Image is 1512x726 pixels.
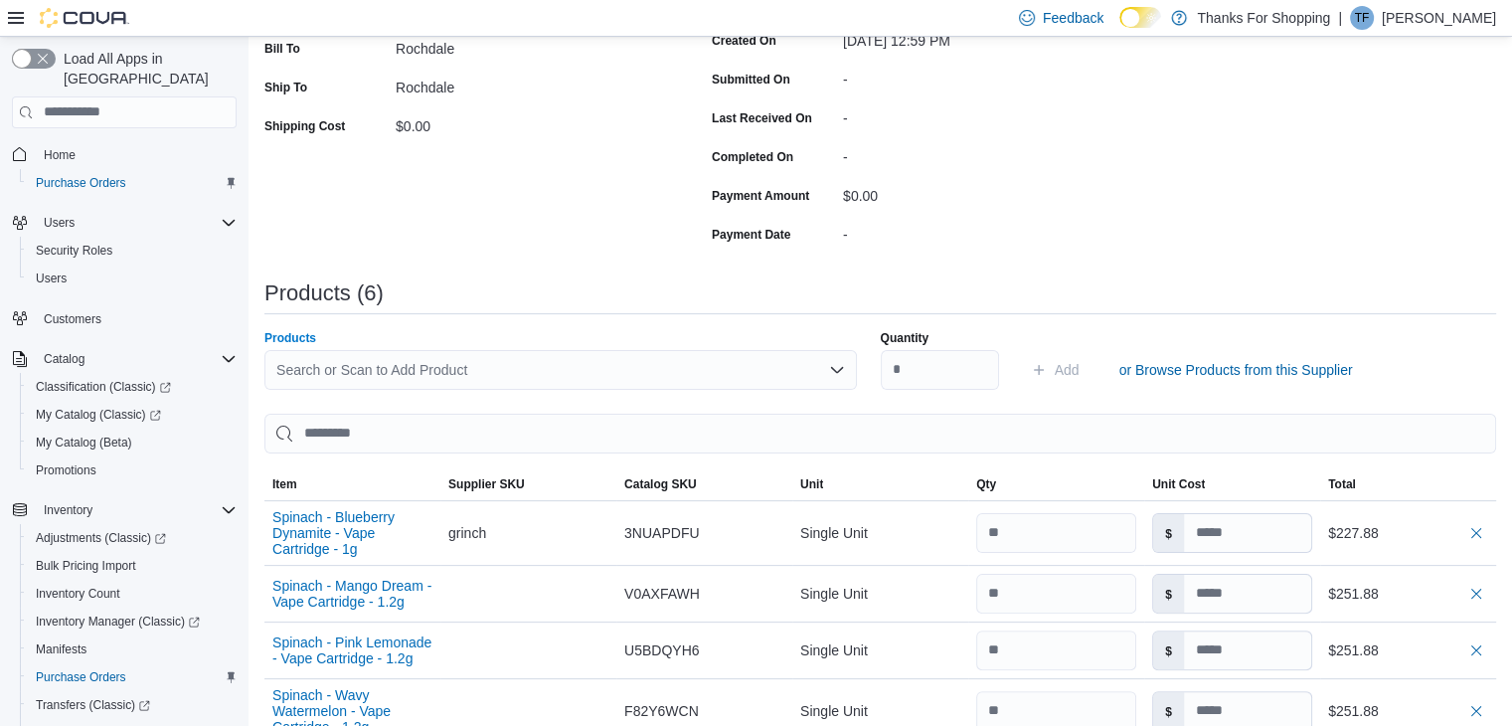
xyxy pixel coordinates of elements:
[36,498,237,522] span: Inventory
[20,169,245,197] button: Purchase Orders
[28,375,237,399] span: Classification (Classic)
[1355,6,1370,30] span: TF
[4,345,245,373] button: Catalog
[28,239,120,263] a: Security Roles
[20,552,245,580] button: Bulk Pricing Import
[28,239,237,263] span: Security Roles
[712,110,812,126] label: Last Received On
[396,33,662,57] div: Rochdale
[36,271,67,286] span: Users
[1328,699,1488,723] div: $251.88
[272,578,432,610] button: Spinach - Mango Dream - Vape Cartridge - 1.2g
[624,476,697,492] span: Catalog SKU
[1338,6,1342,30] p: |
[36,558,136,574] span: Bulk Pricing Import
[28,665,134,689] a: Purchase Orders
[448,521,486,545] span: grinch
[20,524,245,552] a: Adjustments (Classic)
[28,403,237,427] span: My Catalog (Classic)
[4,304,245,333] button: Customers
[28,267,75,290] a: Users
[28,554,144,578] a: Bulk Pricing Import
[36,407,161,423] span: My Catalog (Classic)
[36,211,83,235] button: Users
[44,215,75,231] span: Users
[20,580,245,608] button: Inventory Count
[28,610,208,634] a: Inventory Manager (Classic)
[36,243,112,259] span: Security Roles
[264,118,345,134] label: Shipping Cost
[1328,476,1356,492] span: Total
[28,582,128,606] a: Inventory Count
[1144,468,1320,500] button: Unit Cost
[1328,582,1488,606] div: $251.88
[28,431,237,454] span: My Catalog (Beta)
[36,347,237,371] span: Catalog
[1382,6,1496,30] p: [PERSON_NAME]
[20,373,245,401] a: Classification (Classic)
[28,610,237,634] span: Inventory Manager (Classic)
[272,509,432,557] button: Spinach - Blueberry Dynamite - Vape Cartridge - 1g
[28,693,158,717] a: Transfers (Classic)
[20,401,245,429] a: My Catalog (Classic)
[28,431,140,454] a: My Catalog (Beta)
[829,362,845,378] button: Open list of options
[624,638,699,662] span: U5BDQYH6
[28,637,237,661] span: Manifests
[1119,7,1161,28] input: Dark Mode
[1119,28,1120,29] span: Dark Mode
[36,175,126,191] span: Purchase Orders
[843,141,1109,165] div: -
[792,631,968,670] div: Single Unit
[616,468,792,500] button: Catalog SKU
[20,456,245,484] button: Promotions
[1043,8,1103,28] span: Feedback
[36,462,96,478] span: Promotions
[28,171,237,195] span: Purchase Orders
[56,49,237,89] span: Load All Apps in [GEOGRAPHIC_DATA]
[20,635,245,663] button: Manifests
[20,265,245,292] button: Users
[1119,360,1353,380] span: or Browse Products from this Supplier
[843,180,1109,204] div: $0.00
[20,429,245,456] button: My Catalog (Beta)
[36,498,100,522] button: Inventory
[1111,350,1361,390] button: or Browse Products from this Supplier
[1153,575,1184,613] label: $
[843,64,1109,88] div: -
[28,403,169,427] a: My Catalog (Classic)
[792,574,968,614] div: Single Unit
[1055,360,1080,380] span: Add
[36,697,150,713] span: Transfers (Classic)
[396,110,662,134] div: $0.00
[28,375,179,399] a: Classification (Classic)
[36,530,166,546] span: Adjustments (Classic)
[624,699,699,723] span: F82Y6WCN
[36,307,109,331] a: Customers
[28,526,237,550] span: Adjustments (Classic)
[881,330,929,346] label: Quantity
[4,140,245,169] button: Home
[264,330,316,346] label: Products
[1152,476,1205,492] span: Unit Cost
[712,188,809,204] label: Payment Amount
[272,635,432,666] button: Spinach - Pink Lemonade - Vape Cartridge - 1.2g
[712,149,793,165] label: Completed On
[264,281,384,305] h3: Products (6)
[712,227,790,243] label: Payment Date
[272,476,297,492] span: Item
[624,582,700,606] span: V0AXFAWH
[44,351,84,367] span: Catalog
[448,476,525,492] span: Supplier SKU
[624,521,699,545] span: 3NUAPDFU
[264,468,440,500] button: Item
[976,476,996,492] span: Qty
[264,80,307,95] label: Ship To
[28,458,104,482] a: Promotions
[44,147,76,163] span: Home
[1153,514,1184,552] label: $
[1350,6,1374,30] div: Taylor Fink
[792,513,968,553] div: Single Unit
[20,691,245,719] a: Transfers (Classic)
[712,33,776,49] label: Created On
